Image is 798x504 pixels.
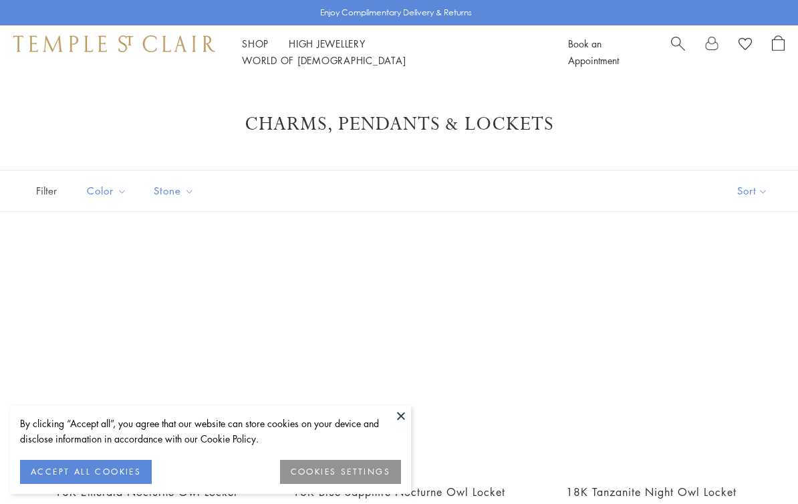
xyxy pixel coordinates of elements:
a: Search [671,35,685,69]
iframe: Gorgias live chat messenger [731,441,785,491]
a: View Wishlist [739,35,752,55]
a: ShopShop [242,37,269,50]
button: COOKIES SETTINGS [280,460,401,484]
a: 18K Blue Sapphire Nocturne Owl Locket [293,485,505,499]
img: Temple St. Clair [13,35,215,51]
a: Open Shopping Bag [772,35,785,69]
a: 18K Tanzanite Night Owl Locket [566,485,737,499]
a: 18K Blue Sapphire Nocturne Owl Locket [286,245,512,471]
a: 18K Tanzanite Night Owl Locket [539,245,765,471]
a: World of [DEMOGRAPHIC_DATA]World of [DEMOGRAPHIC_DATA] [242,53,406,67]
button: ACCEPT ALL COOKIES [20,460,152,484]
button: Show sort by [707,170,798,211]
span: Color [80,182,137,199]
h1: Charms, Pendants & Lockets [53,112,745,136]
button: Color [77,176,137,206]
a: 18K Emerald Nocturne Owl Locket [33,245,259,471]
a: Book an Appointment [568,37,619,67]
a: High JewelleryHigh Jewellery [289,37,366,50]
span: Stone [147,182,205,199]
div: By clicking “Accept all”, you agree that our website can store cookies on your device and disclos... [20,416,401,447]
nav: Main navigation [242,35,538,69]
a: 18K Emerald Nocturne Owl Locket [55,485,237,499]
button: Stone [144,176,205,206]
p: Enjoy Complimentary Delivery & Returns [320,6,472,19]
